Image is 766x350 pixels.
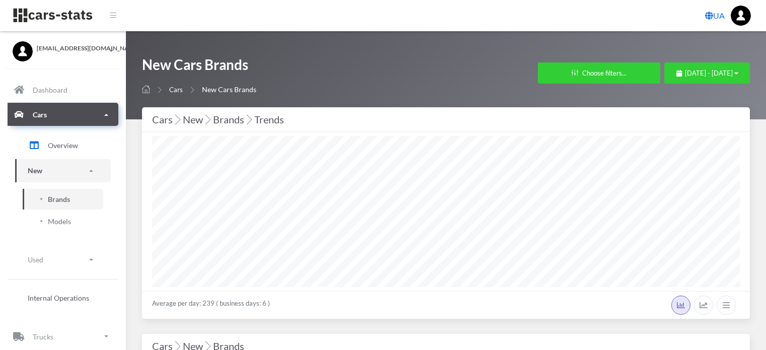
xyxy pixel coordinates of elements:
span: Brands [48,194,70,204]
a: Trucks [8,325,118,348]
img: ... [731,6,751,26]
button: Choose filters... [538,62,660,84]
span: [DATE] - [DATE] [685,69,733,77]
span: Models [48,216,71,227]
span: [EMAIL_ADDRESS][DOMAIN_NAME] [37,44,113,53]
img: navbar brand [13,8,93,23]
a: Brands [23,189,103,209]
p: Cars [33,108,47,121]
p: New [28,165,42,177]
p: Used [28,253,43,266]
div: Average per day: 239 ( business days: 6 ) [142,291,750,319]
div: Cars New Brands Trends [152,111,740,127]
a: Dashboard [8,79,118,102]
button: [DATE] - [DATE] [664,62,750,84]
p: Dashboard [33,84,67,96]
span: Internal Operations [28,293,89,303]
a: UA [701,6,729,26]
span: Overview [48,140,78,151]
p: Trucks [33,330,53,343]
a: Overview [15,133,111,158]
a: Internal Operations [15,288,111,308]
a: Models [23,211,103,232]
h1: New Cars Brands [142,55,256,79]
a: Used [15,248,111,271]
span: New Cars Brands [202,85,256,94]
a: Cars [8,103,118,126]
a: Cars [169,86,183,94]
a: New [15,160,111,182]
a: [EMAIL_ADDRESS][DOMAIN_NAME] [13,41,113,53]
